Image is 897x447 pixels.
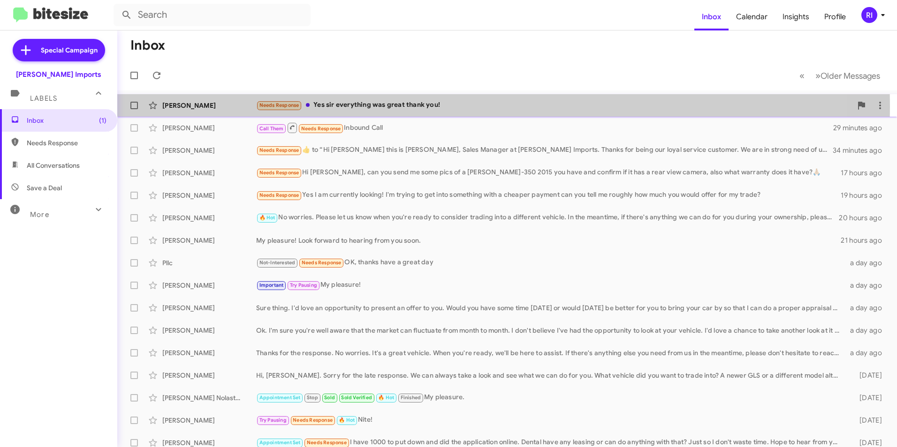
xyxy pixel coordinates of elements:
div: [PERSON_NAME] [162,213,256,223]
div: 34 minutes ago [833,146,889,155]
div: Ok. I'm sure you're well aware that the market can fluctuate from month to month. I don't believe... [256,326,844,335]
div: [PERSON_NAME] [162,146,256,155]
span: 🔥 Hot [259,215,275,221]
span: Appointment Set [259,440,301,446]
span: Sold Verified [341,395,372,401]
div: Nite! [256,415,844,425]
button: Previous [794,66,810,85]
span: All Conversations [27,161,80,170]
span: Appointment Set [259,395,301,401]
span: 🔥 Hot [339,417,355,423]
div: [PERSON_NAME] [162,101,256,110]
div: [PERSON_NAME] [162,236,256,245]
div: [PERSON_NAME] [162,326,256,335]
div: Yes sir everything was great thank you! [256,100,852,111]
span: More [30,210,49,219]
span: Needs Response [259,102,299,108]
span: Not-Interested [259,260,296,266]
div: [PERSON_NAME] [162,281,256,290]
span: Older Messages [821,71,880,81]
div: [PERSON_NAME] [162,303,256,313]
div: Yes I am currently looking! I'm trying to get into something with a cheaper payment can you tell ... [256,190,841,201]
span: Finished [401,395,421,401]
div: [DATE] [844,371,889,380]
div: [DATE] [844,393,889,402]
h1: Inbox [130,38,165,53]
span: Needs Response [302,260,342,266]
div: 21 hours ago [841,236,889,245]
span: Inbox [27,116,106,125]
a: Special Campaign [13,39,105,61]
div: Inbound Call [256,122,833,134]
div: My pleasure! [256,280,844,291]
div: 19 hours ago [841,191,889,200]
span: Important [259,282,284,288]
button: RI [853,7,887,23]
span: Needs Response [27,138,106,148]
div: ​👍​ to “ Hi [PERSON_NAME] this is [PERSON_NAME], Sales Manager at [PERSON_NAME] Imports. Thanks f... [256,145,833,156]
div: OK, thanks have a great day [256,257,844,268]
span: Needs Response [307,440,347,446]
span: » [815,70,821,82]
span: 🔥 Hot [378,395,394,401]
div: 29 minutes ago [833,123,889,133]
div: [PERSON_NAME] [162,416,256,425]
span: Try Pausing [290,282,317,288]
a: Profile [817,3,853,30]
div: [PERSON_NAME] [162,191,256,200]
nav: Page navigation example [794,66,886,85]
span: Needs Response [259,192,299,198]
div: 20 hours ago [839,213,889,223]
div: Hi, [PERSON_NAME]. Sorry for the late response. We can always take a look and see what we can do ... [256,371,844,380]
div: Pllc [162,258,256,268]
span: Needs Response [259,170,299,176]
div: Thanks for the response. No worries. It's a great vehicle. When you're ready, we'll be here to as... [256,348,844,358]
div: My pleasure! Look forward to hearing from you soon. [256,236,841,245]
span: Stop [307,395,318,401]
div: [PERSON_NAME] [162,168,256,178]
a: Inbox [694,3,729,30]
span: Needs Response [301,126,341,132]
span: (1) [99,116,106,125]
div: RI [861,7,877,23]
div: My pleasure. [256,392,844,403]
div: [DATE] [844,416,889,425]
input: Search [114,4,311,26]
span: Needs Response [293,417,333,423]
a: Insights [775,3,817,30]
div: a day ago [844,303,889,313]
div: [PERSON_NAME] Imports [16,70,101,79]
span: Try Pausing [259,417,287,423]
div: 17 hours ago [841,168,889,178]
div: [PERSON_NAME] [162,348,256,358]
button: Next [810,66,886,85]
div: a day ago [844,348,889,358]
span: Sold [324,395,335,401]
span: Needs Response [259,147,299,153]
span: Labels [30,94,57,103]
div: a day ago [844,258,889,268]
a: Calendar [729,3,775,30]
div: a day ago [844,281,889,290]
span: Save a Deal [27,183,62,193]
div: a day ago [844,326,889,335]
span: Special Campaign [41,45,98,55]
div: [PERSON_NAME] Nolastname119188155 [162,393,256,402]
div: [PERSON_NAME] [162,371,256,380]
div: Hi [PERSON_NAME], can you send me some pics of a [PERSON_NAME]-350 2015 you have and confirm if i... [256,167,841,178]
span: Call Them [259,126,284,132]
div: Sure thing. I'd love an opportunity to present an offer to you. Would you have some time [DATE] o... [256,303,844,313]
div: [PERSON_NAME] [162,123,256,133]
span: « [799,70,805,82]
div: No worries. Please let us know when you're ready to consider trading into a different vehicle. In... [256,212,839,223]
